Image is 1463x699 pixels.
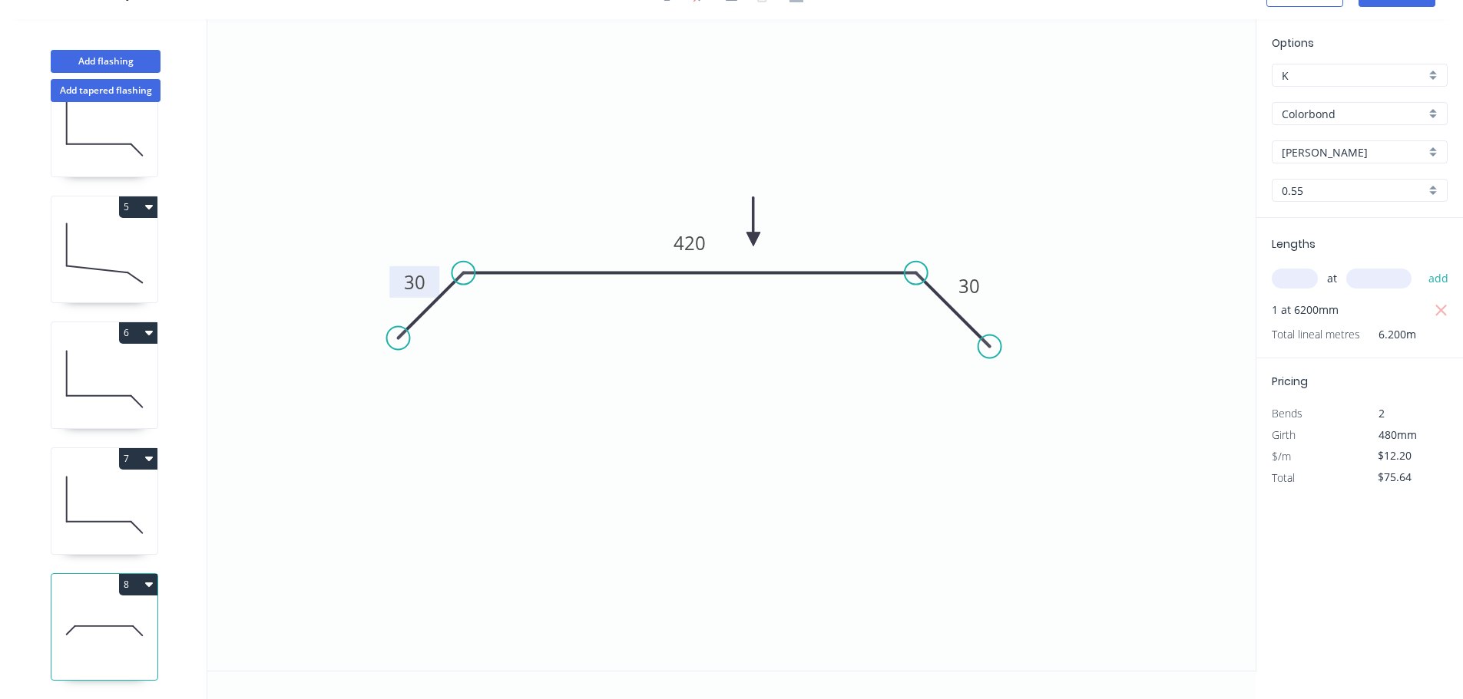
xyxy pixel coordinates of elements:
span: 480mm [1379,427,1417,442]
span: 6.200m [1360,324,1416,345]
svg: 0 [207,19,1256,671]
button: 6 [119,322,157,344]
tspan: 30 [404,269,425,295]
tspan: 420 [674,230,706,256]
span: Options [1272,35,1314,51]
span: Total [1272,470,1295,485]
button: 7 [119,448,157,470]
span: $/m [1272,449,1291,463]
span: Bends [1272,406,1302,420]
input: Thickness [1282,183,1425,199]
span: Girth [1272,427,1296,442]
input: Material [1282,106,1425,122]
button: Add flashing [51,50,161,73]
button: Add tapered flashing [51,79,161,102]
button: 8 [119,574,157,595]
span: Pricing [1272,374,1308,389]
tspan: 30 [958,273,980,298]
span: Total lineal metres [1272,324,1360,345]
span: Lengths [1272,236,1316,252]
button: add [1421,265,1457,292]
input: Colour [1282,144,1425,160]
button: 5 [119,196,157,218]
input: Price level [1282,68,1425,84]
span: at [1327,268,1337,289]
span: 2 [1379,406,1385,420]
span: 1 at 6200mm [1272,299,1339,321]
